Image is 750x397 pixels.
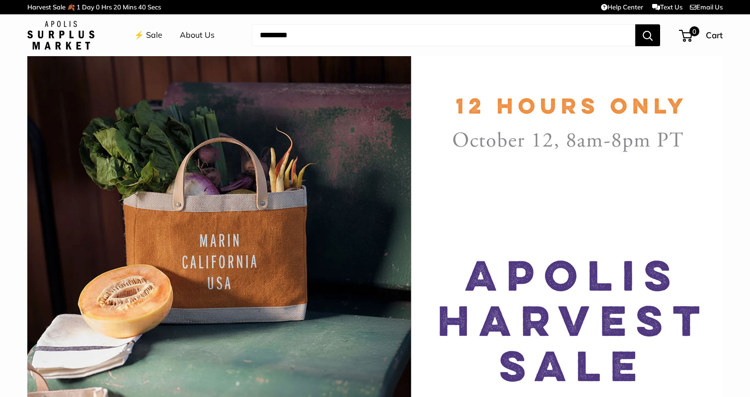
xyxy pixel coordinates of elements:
[690,3,723,11] a: Email Us
[82,3,94,11] span: Day
[113,3,121,11] span: 20
[680,27,723,43] a: 0 Cart
[652,3,682,11] a: Text Us
[635,24,660,46] button: Search
[96,3,100,11] span: 0
[123,3,137,11] span: Mins
[706,30,723,40] span: Cart
[138,3,146,11] span: 40
[148,3,161,11] span: Secs
[27,21,94,50] img: Apolis: Surplus Market
[689,26,699,36] span: 0
[601,3,643,11] a: Help Center
[134,28,162,43] a: ⚡️ Sale
[101,3,112,11] span: Hrs
[76,3,80,11] span: 1
[252,24,635,46] input: Search...
[180,28,215,43] a: About Us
